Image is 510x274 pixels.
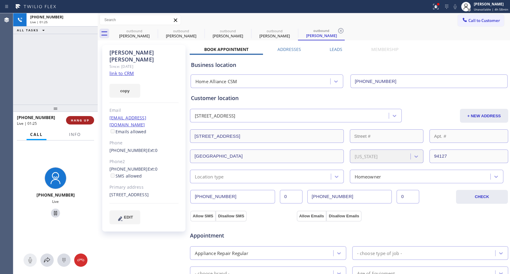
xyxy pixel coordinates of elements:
div: [PERSON_NAME] [158,33,204,39]
div: [STREET_ADDRESS] [195,112,235,119]
button: Mute [24,254,37,267]
input: Street # [350,129,424,143]
input: City [190,150,344,163]
button: Call [27,129,46,140]
span: [PHONE_NUMBER] [30,14,63,20]
input: Phone Number [350,74,508,88]
span: Ext: 0 [148,166,158,172]
div: [PERSON_NAME] [205,33,251,39]
input: Phone Number 2 [307,190,392,203]
div: Location type [195,173,224,180]
div: Since: [DATE] [109,63,179,70]
button: EDIT [109,210,140,224]
input: Search [100,15,181,25]
button: + NEW ADDRESS [460,109,508,123]
div: outbound [112,29,157,33]
button: Hang up [74,254,87,267]
div: [PERSON_NAME] [112,33,157,39]
a: [PHONE_NUMBER] [109,166,148,172]
div: outbound [299,28,344,33]
button: Open directory [40,254,54,267]
div: Appliance Repair Regular [195,250,248,257]
button: Open dialpad [57,254,71,267]
span: Appointment [190,231,295,240]
button: Hold Customer [51,209,60,218]
button: HANG UP [66,116,94,124]
div: outbound [205,29,251,33]
div: [PERSON_NAME] [474,2,508,7]
div: Heather Bemus [205,27,251,40]
button: CHECK [456,190,508,204]
div: outbound [158,29,204,33]
button: ALL TASKS [13,27,51,34]
label: Addresses [277,46,301,52]
div: Homeowner [355,173,381,180]
span: EDIT [124,215,133,219]
span: Call [30,132,43,137]
div: Heather Bemus [158,27,204,40]
label: Leads [330,46,342,52]
span: Live | 01:25 [30,20,48,24]
input: ZIP [429,150,508,163]
span: ALL TASKS [17,28,39,32]
div: Email [109,107,179,114]
a: link to CRM [109,70,134,76]
button: Disallow SMS [216,211,247,222]
div: Heather Bemus [112,27,157,40]
a: [EMAIL_ADDRESS][DOMAIN_NAME] [109,115,146,128]
div: Mayank Johri [299,27,344,40]
div: [PERSON_NAME] [252,33,297,39]
input: Ext. 2 [397,190,419,203]
label: Emails allowed [109,129,147,134]
div: Business location [191,61,507,69]
div: Phone [109,140,179,146]
div: outbound [252,29,297,33]
span: Ext: 0 [148,147,158,153]
span: Call to Customer [468,18,500,23]
input: Apt. # [429,129,508,143]
button: Allow SMS [190,211,216,222]
input: Ext. [280,190,303,203]
span: [PHONE_NUMBER] [17,115,55,120]
button: Disallow Emails [326,211,362,222]
input: Address [190,129,344,143]
span: Live [52,199,59,204]
button: Call to Customer [458,15,504,26]
div: Primary address [109,184,179,191]
input: Emails allowed [111,129,115,133]
input: Phone Number [190,190,275,203]
div: [PERSON_NAME] [299,33,344,38]
div: Customer location [191,94,507,102]
button: copy [109,84,140,98]
label: Book Appointment [204,46,249,52]
span: Info [69,132,81,137]
span: Live | 01:25 [17,121,37,126]
div: [PERSON_NAME] [PERSON_NAME] [109,49,179,63]
div: Home Alliance CSM [195,78,237,85]
label: Membership [371,46,398,52]
a: [PHONE_NUMBER] [109,147,148,153]
div: Mayank Johri [252,27,297,40]
div: [STREET_ADDRESS] [109,191,179,198]
label: SMS allowed [109,173,142,179]
button: Info [65,129,84,140]
button: Allow Emails [297,211,326,222]
div: - choose type of job - [357,250,402,257]
button: Mute [451,2,459,11]
input: SMS allowed [111,174,115,178]
span: [PHONE_NUMBER] [36,192,75,198]
div: Phone2 [109,158,179,165]
span: Unavailable | 4h 58min [474,7,508,11]
span: HANG UP [71,118,89,122]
